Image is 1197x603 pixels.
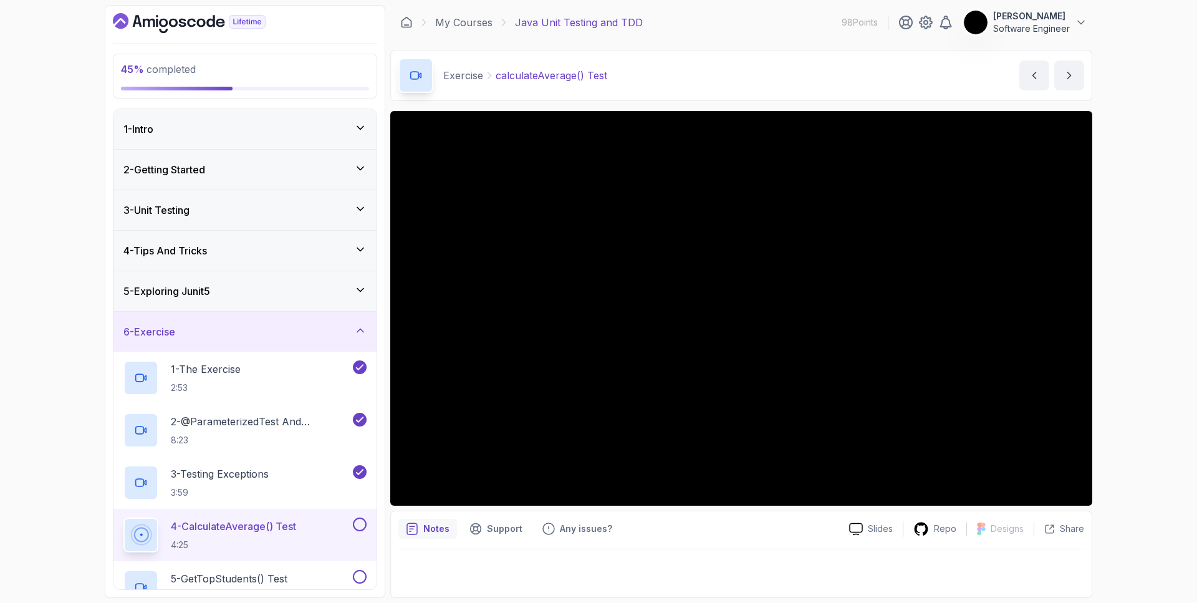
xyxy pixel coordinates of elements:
[963,10,1087,35] button: user profile image[PERSON_NAME]Software Engineer
[960,327,1185,547] iframe: chat widget
[398,519,457,539] button: notes button
[443,68,483,83] p: Exercise
[934,523,956,535] p: Repo
[123,162,205,177] h3: 2 - Getting Started
[171,414,350,429] p: 2 - @ParameterizedTest and @CsvSource
[535,519,620,539] button: Feedback button
[171,519,296,534] p: 4 - calculateAverage() Test
[903,521,966,537] a: Repo
[560,523,612,535] p: Any issues?
[113,109,377,149] button: 1-Intro
[487,523,522,535] p: Support
[171,486,269,499] p: 3:59
[1145,553,1185,591] iframe: chat widget
[1054,60,1084,90] button: next content
[868,523,893,535] p: Slides
[113,231,377,271] button: 4-Tips And Tricks
[964,11,988,34] img: user profile image
[171,382,241,394] p: 2:53
[123,518,367,552] button: 4-calculateAverage() Test4:25
[171,466,269,481] p: 3 - Testing Exceptions
[123,465,367,500] button: 3-Testing Exceptions3:59
[839,523,903,536] a: Slides
[123,122,153,137] h3: 1 - Intro
[123,203,190,218] h3: 3 - Unit Testing
[1019,60,1049,90] button: previous content
[435,15,493,30] a: My Courses
[123,413,367,448] button: 2-@ParameterizedTest and @CsvSource8:23
[400,16,413,29] a: Dashboard
[121,63,196,75] span: completed
[123,360,367,395] button: 1-The Exercise2:53
[113,312,377,352] button: 6-Exercise
[993,22,1070,35] p: Software Engineer
[121,63,144,75] span: 45 %
[123,243,207,258] h3: 4 - Tips And Tricks
[515,15,643,30] p: Java Unit Testing and TDD
[993,10,1070,22] p: [PERSON_NAME]
[842,16,878,29] p: 98 Points
[462,519,530,539] button: Support button
[390,111,1092,506] iframe: 4 - CalculateAverage Test
[113,190,377,230] button: 3-Unit Testing
[423,523,449,535] p: Notes
[496,68,607,83] p: calculateAverage() Test
[171,571,287,586] p: 5 - getTopStudents() Test
[113,13,294,33] a: Dashboard
[113,150,377,190] button: 2-Getting Started
[113,271,377,311] button: 5-Exploring Junit5
[171,539,296,551] p: 4:25
[123,284,210,299] h3: 5 - Exploring Junit5
[171,362,241,377] p: 1 - The Exercise
[171,434,350,446] p: 8:23
[123,324,175,339] h3: 6 - Exercise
